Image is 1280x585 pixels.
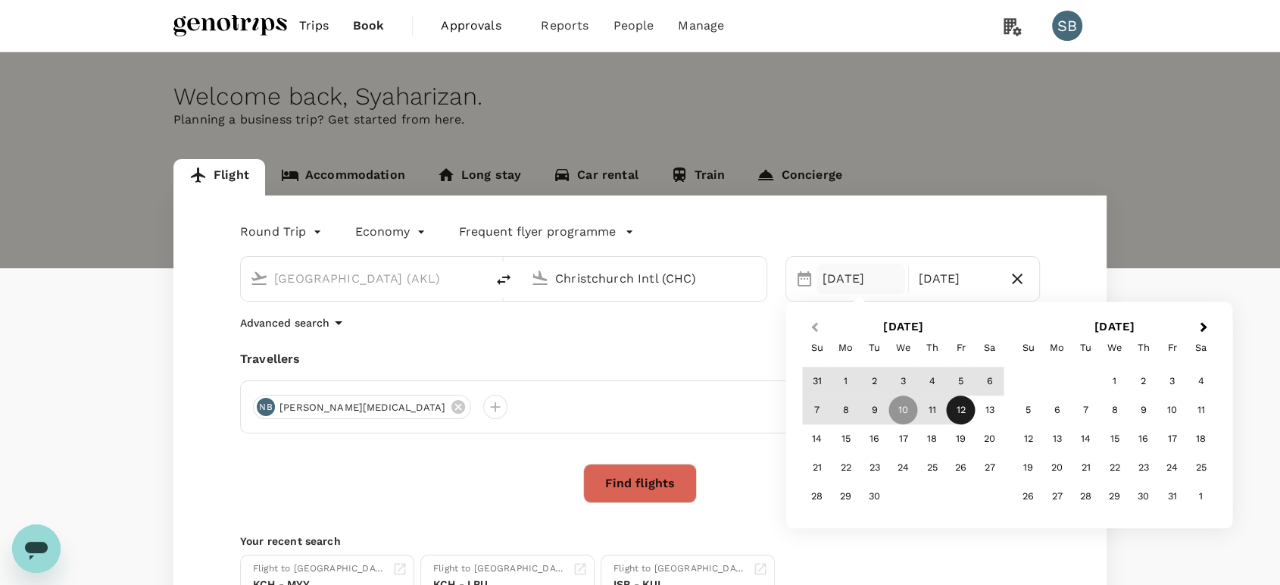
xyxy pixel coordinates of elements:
[1043,454,1072,483] div: Choose Monday, October 20th, 2025
[918,333,947,362] div: Thursday
[1158,454,1187,483] div: Choose Friday, October 24th, 2025
[678,17,724,35] span: Manage
[1187,425,1216,454] div: Choose Saturday, October 18th, 2025
[889,368,918,396] div: Choose Wednesday, September 3rd, 2025
[433,562,567,577] div: Flight to [GEOGRAPHIC_DATA]
[860,454,889,483] div: Choose Tuesday, September 23rd, 2025
[1100,396,1129,425] div: Choose Wednesday, October 8th, 2025
[741,159,857,196] a: Concierge
[889,454,918,483] div: Choose Wednesday, September 24th, 2025
[1014,333,1043,362] div: Sunday
[947,425,976,454] div: Choose Friday, September 19th, 2025
[1158,368,1187,396] div: Choose Friday, October 3rd, 2025
[555,267,735,290] input: Going to
[832,333,860,362] div: Monday
[976,396,1004,425] div: Choose Saturday, September 13th, 2025
[860,425,889,454] div: Choose Tuesday, September 16th, 2025
[1043,483,1072,511] div: Choose Monday, October 27th, 2025
[1100,425,1129,454] div: Choose Wednesday, October 15th, 2025
[832,483,860,511] div: Choose Monday, September 29th, 2025
[240,314,348,332] button: Advanced search
[803,454,832,483] div: Choose Sunday, September 21st, 2025
[889,333,918,362] div: Wednesday
[1014,454,1043,483] div: Choose Sunday, October 19th, 2025
[803,368,832,396] div: Choose Sunday, August 31st, 2025
[485,261,522,298] button: delete
[1129,454,1158,483] div: Choose Thursday, October 23rd, 2025
[421,159,537,196] a: Long stay
[613,17,654,35] span: People
[541,17,588,35] span: Reports
[12,524,61,573] iframe: Button to launch messaging window
[1193,316,1217,340] button: Next Month
[803,483,832,511] div: Choose Sunday, September 28th, 2025
[832,396,860,425] div: Choose Monday, September 8th, 2025
[441,17,517,35] span: Approvals
[1072,425,1100,454] div: Choose Tuesday, October 14th, 2025
[1052,11,1082,41] div: SB
[832,454,860,483] div: Choose Monday, September 22nd, 2025
[459,223,634,241] button: Frequent flyer programme
[803,396,832,425] div: Choose Sunday, September 7th, 2025
[265,159,421,196] a: Accommodation
[1158,483,1187,511] div: Choose Friday, October 31st, 2025
[1072,483,1100,511] div: Choose Tuesday, October 28th, 2025
[253,562,386,577] div: Flight to [GEOGRAPHIC_DATA]
[240,350,1040,368] div: Travellers
[537,159,654,196] a: Car rental
[583,464,697,503] button: Find flights
[274,267,454,290] input: Depart from
[240,533,1040,549] p: Your recent search
[1014,483,1043,511] div: Choose Sunday, October 26th, 2025
[1072,454,1100,483] div: Choose Tuesday, October 21st, 2025
[1187,454,1216,483] div: Choose Saturday, October 25th, 2025
[353,17,385,35] span: Book
[1187,368,1216,396] div: Choose Saturday, October 4th, 2025
[947,396,976,425] div: Choose Friday, September 12th, 2025
[173,83,1107,111] div: Welcome back , Syaharizan .
[918,425,947,454] div: Choose Thursday, September 18th, 2025
[1158,333,1187,362] div: Friday
[947,368,976,396] div: Choose Friday, September 5th, 2025
[860,483,889,511] div: Choose Tuesday, September 30th, 2025
[173,9,287,42] img: Genotrips - ALL
[1072,333,1100,362] div: Tuesday
[803,425,832,454] div: Choose Sunday, September 14th, 2025
[976,425,1004,454] div: Choose Saturday, September 20th, 2025
[1072,396,1100,425] div: Choose Tuesday, October 7th, 2025
[253,395,471,419] div: NB[PERSON_NAME][MEDICAL_DATA]
[654,159,741,196] a: Train
[860,368,889,396] div: Choose Tuesday, September 2nd, 2025
[1129,425,1158,454] div: Choose Thursday, October 16th, 2025
[1014,396,1043,425] div: Choose Sunday, October 5th, 2025
[1014,368,1216,511] div: Month October, 2025
[816,264,905,294] div: [DATE]
[1187,483,1216,511] div: Choose Saturday, November 1st, 2025
[299,17,329,35] span: Trips
[976,333,1004,362] div: Saturday
[1043,333,1072,362] div: Monday
[976,454,1004,483] div: Choose Saturday, September 27th, 2025
[803,368,1004,511] div: Month September, 2025
[756,277,759,280] button: Open
[860,396,889,425] div: Choose Tuesday, September 9th, 2025
[947,333,976,362] div: Friday
[918,368,947,396] div: Choose Thursday, September 4th, 2025
[240,315,329,330] p: Advanced search
[1158,396,1187,425] div: Choose Friday, October 10th, 2025
[1100,454,1129,483] div: Choose Wednesday, October 22nd, 2025
[976,368,1004,396] div: Choose Saturday, September 6th, 2025
[1014,425,1043,454] div: Choose Sunday, October 12th, 2025
[889,425,918,454] div: Choose Wednesday, September 17th, 2025
[1043,425,1072,454] div: Choose Monday, October 13th, 2025
[1009,320,1220,333] h2: [DATE]
[1129,333,1158,362] div: Thursday
[918,454,947,483] div: Choose Thursday, September 25th, 2025
[1129,396,1158,425] div: Choose Thursday, October 9th, 2025
[1187,333,1216,362] div: Saturday
[912,264,1001,294] div: [DATE]
[801,316,825,340] button: Previous Month
[355,220,429,244] div: Economy
[173,111,1107,129] p: Planning a business trip? Get started from here.
[270,400,454,415] span: [PERSON_NAME][MEDICAL_DATA]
